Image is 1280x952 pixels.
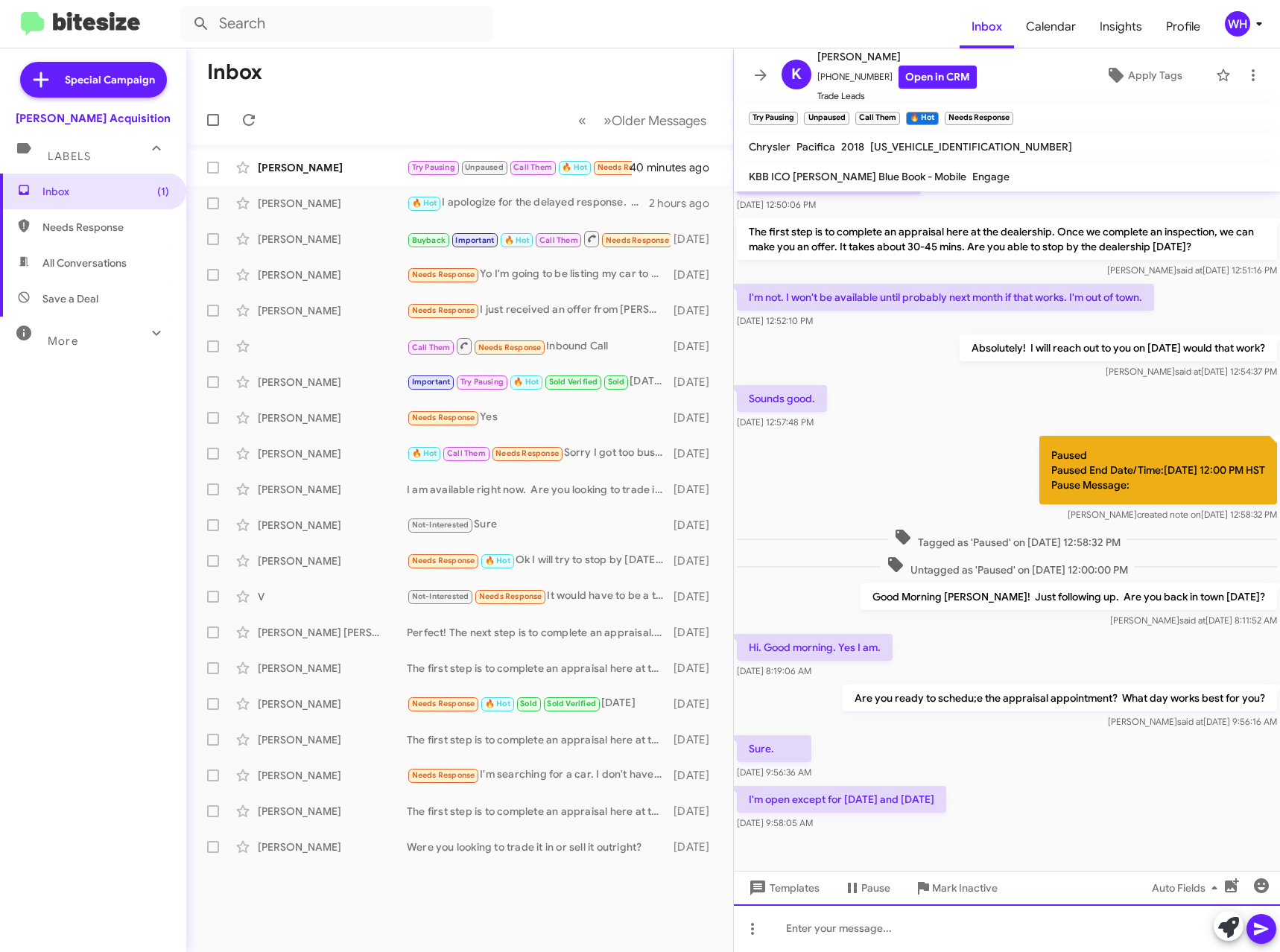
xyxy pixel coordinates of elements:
[407,588,671,605] div: It would have to be a truly generous offer for me to even consider
[902,875,1010,901] button: Mark Inactive
[734,875,831,901] button: Templates
[817,66,977,89] span: [PHONE_NUMBER]
[749,170,966,183] span: KBB ICO [PERSON_NAME] Blue Book - Mobile
[749,140,791,153] span: Chrysler
[737,735,811,762] p: Sure.
[606,235,669,245] span: Needs Response
[749,112,798,125] small: Try Pausing
[407,445,671,462] div: Sorry I got too busy In the morning. I can call you around 2pm? Will you be available? Should I c...
[888,528,1127,550] span: Tagged as 'Paused' on [DATE] 12:58:32 PM
[737,634,893,661] p: Hi. Good morning. Yes I am.
[737,199,816,210] span: [DATE] 12:50:06 PM
[258,482,407,497] div: [PERSON_NAME]
[671,661,721,676] div: [DATE]
[65,72,155,87] span: Special Campaign
[412,270,475,279] span: Needs Response
[671,232,721,247] div: [DATE]
[1128,62,1182,89] span: Apply Tags
[258,696,407,711] div: [PERSON_NAME]
[1175,366,1201,377] span: said at
[671,804,721,819] div: [DATE]
[48,334,78,348] span: More
[407,266,671,283] div: Yo I'm going to be listing my car to sell [DATE] unless you were able to match my buy out price. ...
[671,732,721,747] div: [DATE]
[817,89,977,104] span: Trade Leads
[1039,436,1277,504] p: Paused Paused End Date/Time:[DATE] 12:00 PM HST Pause Message:
[1088,5,1154,48] a: Insights
[972,170,1010,183] span: Engage
[258,804,407,819] div: [PERSON_NAME]
[1014,5,1088,48] a: Calendar
[465,162,504,172] span: Unpaused
[632,160,721,175] div: 40 minutes ago
[258,410,407,425] div: [PERSON_NAME]
[407,409,671,426] div: Yes
[258,267,407,282] div: [PERSON_NAME]
[598,162,661,172] span: Needs Response
[671,339,721,354] div: [DATE]
[899,66,977,89] a: Open in CRM
[455,235,494,245] span: Important
[412,343,451,352] span: Call Them
[831,875,902,901] button: Pause
[671,625,721,640] div: [DATE]
[412,770,475,780] span: Needs Response
[407,695,671,712] div: [DATE]
[258,518,407,533] div: [PERSON_NAME]
[460,377,504,387] span: Try Pausing
[407,804,671,819] div: The first step is to complete an appraisal here at the dealership. Once we complete an inspection...
[861,875,890,901] span: Pause
[42,220,169,235] span: Needs Response
[1108,716,1277,727] span: [PERSON_NAME] [DATE] 9:56:16 AM
[1176,264,1203,276] span: said at
[960,5,1014,48] a: Inbox
[207,60,262,84] h1: Inbox
[1179,615,1205,626] span: said at
[258,553,407,568] div: [PERSON_NAME]
[817,48,977,66] span: [PERSON_NAME]
[1110,615,1277,626] span: [PERSON_NAME] [DATE] 8:11:52 AM
[412,377,451,387] span: Important
[412,699,475,708] span: Needs Response
[258,625,407,640] div: [PERSON_NAME] [PERSON_NAME]
[258,732,407,747] div: [PERSON_NAME]
[412,413,475,422] span: Needs Response
[1068,509,1277,520] span: [PERSON_NAME] [DATE] 12:58:32 PM
[258,232,407,247] div: [PERSON_NAME]
[407,159,632,176] div: I'm open except for [DATE] and [DATE]
[932,875,998,901] span: Mark Inactive
[407,482,671,497] div: I am available right now. Are you looking to trade it in or sell it outright?
[737,218,1277,260] p: The first step is to complete an appraisal here at the dealership. Once we complete an inspection...
[737,385,827,412] p: Sounds good.
[412,235,446,245] span: Buyback
[608,377,625,387] span: Sold
[549,377,598,387] span: Sold Verified
[447,448,486,458] span: Call Them
[562,162,587,172] span: 🔥 Hot
[737,786,946,813] p: I'm open except for [DATE] and [DATE]
[671,482,721,497] div: [DATE]
[258,768,407,783] div: [PERSON_NAME]
[412,305,475,315] span: Needs Response
[737,315,813,326] span: [DATE] 12:52:10 PM
[407,373,671,390] div: [DATE] works for me. I will see you then.
[42,291,98,306] span: Save a Deal
[412,198,437,208] span: 🔥 Hot
[804,112,849,125] small: Unpaused
[258,303,407,318] div: [PERSON_NAME]
[407,516,671,533] div: Sure
[157,184,169,199] span: (1)
[881,556,1134,577] span: Untagged as 'Paused' on [DATE] 12:00:00 PM
[258,840,407,854] div: [PERSON_NAME]
[539,235,578,245] span: Call Them
[1225,11,1250,37] div: WH
[671,303,721,318] div: [DATE]
[407,194,649,212] div: I apologize for the delayed response. Are you able to stop by this morning?
[737,817,813,828] span: [DATE] 9:58:05 AM
[547,699,596,708] span: Sold Verified
[649,196,721,211] div: 2 hours ago
[603,111,612,130] span: »
[945,112,1013,125] small: Needs Response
